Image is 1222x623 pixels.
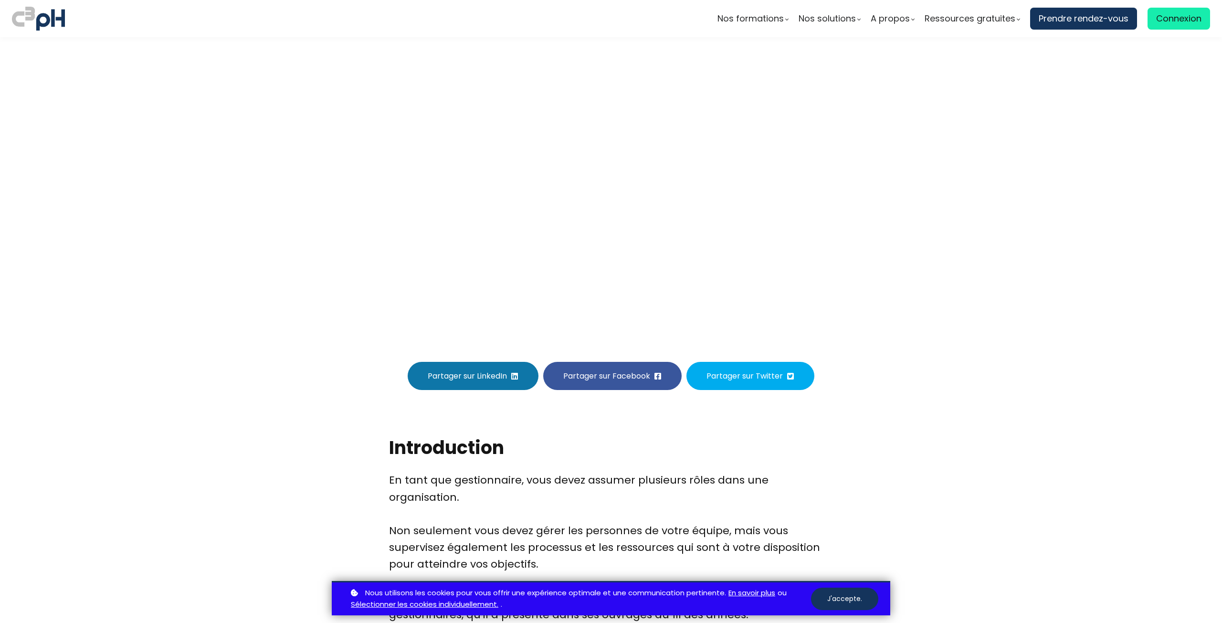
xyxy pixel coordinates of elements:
button: Partager sur Twitter [686,362,814,390]
span: Partager sur Twitter [706,370,783,382]
span: Ressources gratuites [925,11,1015,26]
a: En savoir plus [728,587,775,599]
button: Partager sur LinkedIn [408,362,538,390]
a: Sélectionner les cookies individuellement. [351,599,498,611]
span: Nos formations [717,11,784,26]
span: Partager sur Facebook [563,370,650,382]
span: Prendre rendez-vous [1039,11,1128,26]
p: ou . [348,587,811,611]
span: Nos solutions [799,11,856,26]
button: Partager sur Facebook [543,362,682,390]
span: A propos [871,11,910,26]
img: logo C3PH [12,5,65,32]
a: Prendre rendez-vous [1030,8,1137,30]
span: Partager sur LinkedIn [428,370,507,382]
button: J'accepte. [811,588,878,610]
span: Connexion [1156,11,1201,26]
div: Non seulement vous devez gérer les personnes de votre équipe, mais vous supervisez également les ... [389,522,833,590]
a: Connexion [1148,8,1210,30]
span: Nous utilisons les cookies pour vous offrir une expérience optimale et une communication pertinente. [365,587,726,599]
h2: Introduction [389,435,833,460]
div: En tant que gestionnaire, vous devez assumer plusieurs rôles dans une organisation. [389,472,833,522]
